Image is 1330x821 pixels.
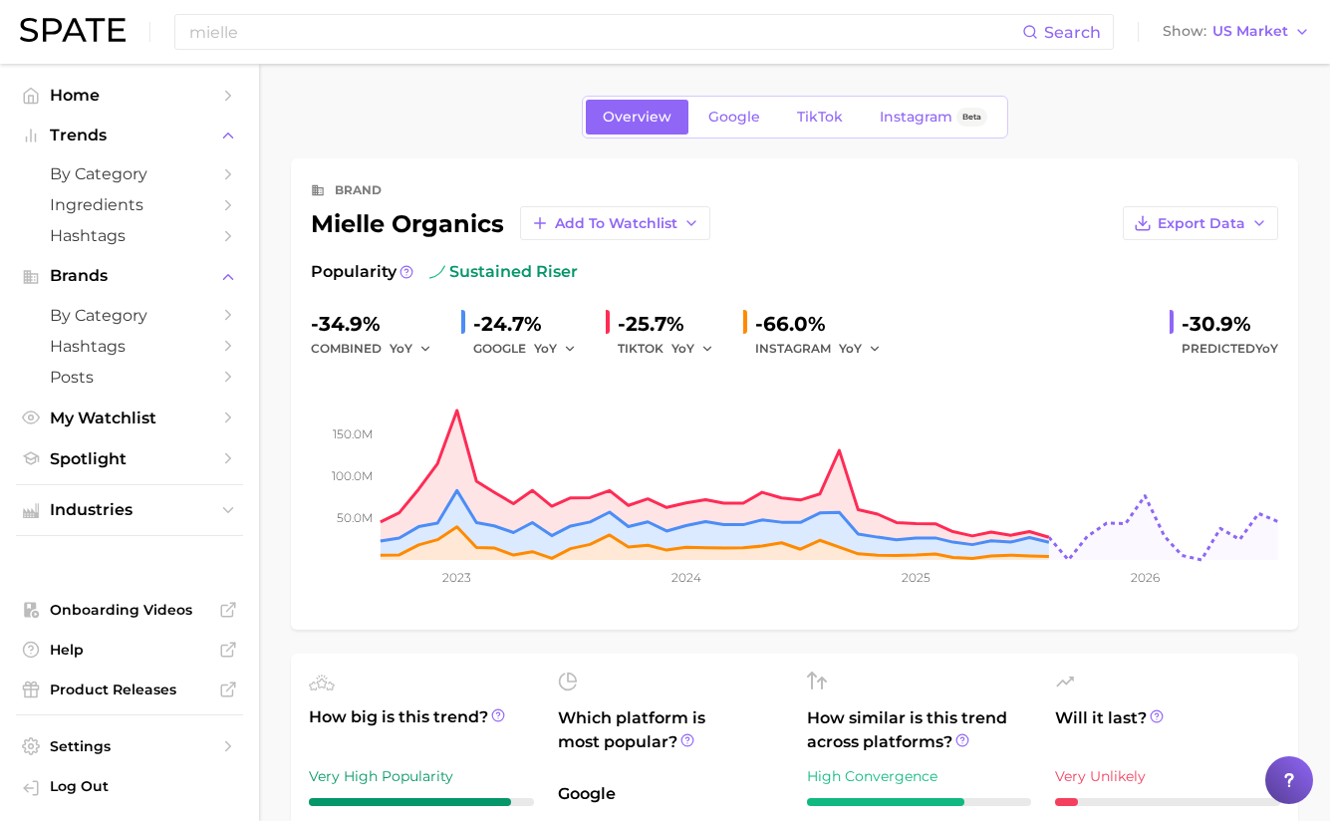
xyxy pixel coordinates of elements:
[1182,337,1278,361] span: Predicted
[16,121,243,150] button: Trends
[534,337,577,361] button: YoY
[16,635,243,665] a: Help
[50,195,209,214] span: Ingredients
[20,18,126,42] img: SPATE
[839,337,882,361] button: YoY
[442,570,471,585] tspan: 2023
[1055,706,1280,754] span: Will it last?
[16,595,243,625] a: Onboarding Videos
[1255,341,1278,356] span: YoY
[16,261,243,291] button: Brands
[807,706,1032,754] span: How similar is this trend across platforms?
[1055,764,1280,788] div: Very Unlikely
[1163,26,1206,37] span: Show
[473,308,590,340] div: -24.7%
[16,300,243,331] a: by Category
[50,86,209,105] span: Home
[839,340,862,357] span: YoY
[16,362,243,393] a: Posts
[558,782,783,806] span: Google
[755,337,895,361] div: INSTAGRAM
[311,308,445,340] div: -34.9%
[603,109,671,126] span: Overview
[50,501,209,519] span: Industries
[50,127,209,144] span: Trends
[50,681,209,698] span: Product Releases
[1158,19,1315,45] button: ShowUS Market
[50,777,227,795] span: Log Out
[1212,26,1288,37] span: US Market
[16,80,243,111] a: Home
[962,109,981,126] span: Beta
[558,706,783,772] span: Which platform is most popular?
[708,109,760,126] span: Google
[1055,798,1280,806] div: 1 / 10
[16,189,243,220] a: Ingredients
[520,206,710,240] button: Add to Watchlist
[1044,23,1101,42] span: Search
[50,641,209,659] span: Help
[863,100,1004,135] a: InstagramBeta
[16,731,243,761] a: Settings
[555,215,677,232] span: Add to Watchlist
[390,340,412,357] span: YoY
[16,158,243,189] a: by Category
[618,337,727,361] div: TIKTOK
[50,601,209,619] span: Onboarding Videos
[309,705,534,754] span: How big is this trend?
[1131,570,1160,585] tspan: 2026
[50,737,209,755] span: Settings
[691,100,777,135] a: Google
[755,308,895,340] div: -66.0%
[671,570,701,585] tspan: 2024
[335,178,382,202] div: brand
[880,109,952,126] span: Instagram
[780,100,860,135] a: TikTok
[807,798,1032,806] div: 7 / 10
[473,337,590,361] div: GOOGLE
[671,340,694,357] span: YoY
[429,260,578,284] span: sustained riser
[16,403,243,433] a: My Watchlist
[797,109,843,126] span: TikTok
[50,337,209,356] span: Hashtags
[50,449,209,468] span: Spotlight
[309,798,534,806] div: 9 / 10
[311,337,445,361] div: combined
[902,570,931,585] tspan: 2025
[618,308,727,340] div: -25.7%
[534,340,557,357] span: YoY
[311,260,397,284] span: Popularity
[309,764,534,788] div: Very High Popularity
[16,331,243,362] a: Hashtags
[50,409,209,427] span: My Watchlist
[1123,206,1278,240] button: Export Data
[1158,215,1245,232] span: Export Data
[16,495,243,525] button: Industries
[16,443,243,474] a: Spotlight
[390,337,432,361] button: YoY
[429,264,445,280] img: sustained riser
[187,15,1022,49] input: Search here for a brand, industry, or ingredient
[311,206,710,240] div: mielle organics
[50,164,209,183] span: by Category
[50,368,209,387] span: Posts
[671,337,714,361] button: YoY
[807,764,1032,788] div: High Convergence
[1182,308,1278,340] div: -30.9%
[16,220,243,251] a: Hashtags
[16,771,243,805] a: Log out. Currently logged in with e-mail stoth@avlon.com.
[16,675,243,704] a: Product Releases
[586,100,688,135] a: Overview
[50,226,209,245] span: Hashtags
[50,306,209,325] span: by Category
[50,267,209,285] span: Brands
